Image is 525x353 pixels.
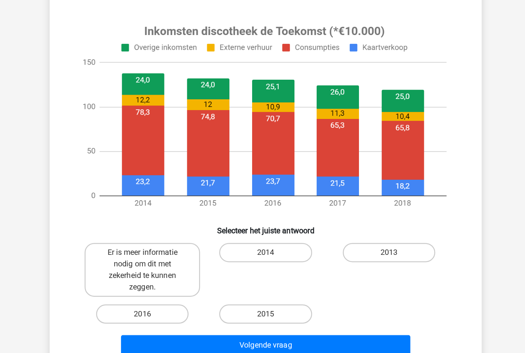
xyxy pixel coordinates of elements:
h6: Selecteer het juiste antwoord [101,225,424,239]
label: 2015 [225,294,299,310]
button: Volgende vraag [146,319,379,335]
label: 2014 [225,245,299,260]
label: 2013 [324,245,399,260]
label: Er is meer informatie nodig om dit met zekerheid te kunnen zeggen. [117,245,210,288]
label: 2016 [126,294,201,310]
